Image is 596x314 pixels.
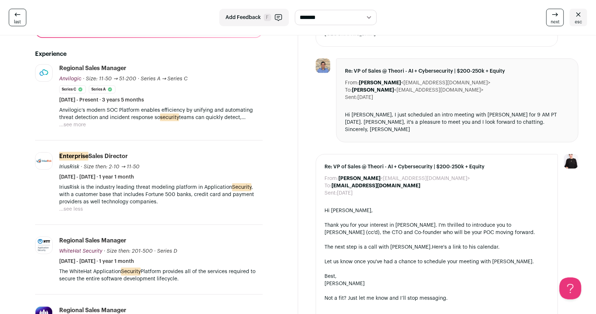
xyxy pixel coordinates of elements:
[225,14,261,21] span: Add Feedback
[59,152,128,160] div: Sales Director
[359,80,401,85] b: [PERSON_NAME]
[345,94,358,101] dt: Sent:
[154,248,156,255] span: ·
[345,79,359,87] dt: From:
[564,154,578,169] img: 9240684-medium_jpg
[325,258,549,265] div: Let us know once you've had a chance to schedule your meeting with [PERSON_NAME].
[141,76,188,81] span: Series A → Series C
[546,9,564,26] a: next
[325,207,549,214] div: Hi [PERSON_NAME],
[345,87,352,94] dt: To:
[325,175,339,182] dt: From:
[35,67,52,79] img: 7e76cf649a80fa07f9b33def8bd99f77ef6e431e27b5431dff1f1a77f2a63af0.png
[345,68,570,75] span: Re: VP of Sales @ Theori - AI + Cybersecurity | $200-250k + Equity
[325,163,549,171] span: Re: VP of Sales @ Theori - AI + Cybersecurity | $200-250k + Equity
[81,164,140,169] span: · Size then: 2-10 → 11-50
[59,85,86,93] li: Series C
[358,94,373,101] dd: [DATE]
[59,258,134,265] span: [DATE] - [DATE] · 1 year 1 month
[89,85,115,93] li: Series A
[359,79,491,87] dd: <[EMAIL_ADDRESS][DOMAIN_NAME]>
[59,121,86,129] button: ...see more
[575,19,582,25] span: esc
[559,277,581,299] iframe: Help Scout Beacon - Open
[339,176,381,181] b: [PERSON_NAME]
[325,295,549,302] div: Not a fit? Just let me know and I’ll stop messaging.
[59,76,81,81] span: Anvilogic
[35,50,263,58] h2: Experience
[332,183,421,188] b: [EMAIL_ADDRESS][DOMAIN_NAME]
[157,249,177,254] span: Series D
[432,245,500,250] a: Here's a link to his calendar.
[325,222,549,236] div: Thank you for your interest in [PERSON_NAME]. I'm thrilled to introduce you to [PERSON_NAME] (cc'...
[59,268,263,283] p: The WhiteHat Application Platform provides all of the services required to secure the entire soft...
[352,87,484,94] dd: <[EMAIL_ADDRESS][DOMAIN_NAME]>
[316,58,330,73] img: 951b6607c27104cf7eb236ed02158b7cd795cc30a840f3fe7e51714b82f887d3.jpg
[59,152,88,161] mark: Enterprise
[352,88,394,93] b: [PERSON_NAME]
[551,19,559,25] span: next
[325,182,332,189] dt: To:
[59,184,263,206] p: IriusRisk is the industry leading threat modeling platform in Application , with a customer base ...
[219,9,289,26] button: Add Feedback F
[121,268,141,276] mark: Security
[232,183,251,191] mark: Security
[59,206,83,213] button: ...see less
[325,189,337,197] dt: Sent:
[325,273,549,280] div: Best,
[570,9,587,26] a: esc
[138,75,139,83] span: ·
[160,114,179,122] mark: security
[337,189,353,197] dd: [DATE]
[59,249,102,254] span: WhiteHat Security
[325,280,549,287] div: [PERSON_NAME]
[325,244,549,251] div: The next step is a call with [PERSON_NAME].
[264,14,271,21] span: F
[104,249,153,254] span: · Size then: 201-500
[59,164,79,169] span: IriusRisk
[14,19,21,25] span: last
[59,96,144,104] span: [DATE] - Present · 3 years 5 months
[339,175,470,182] dd: <[EMAIL_ADDRESS][DOMAIN_NAME]>
[35,237,52,254] img: 1854472a579aca350f6efc7e3567c1eee308aa0d7856959ffffd961430a0cee9.png
[83,76,136,81] span: · Size: 11-50 → 51-200
[59,237,126,245] div: Regional Sales Manager
[59,107,263,121] p: Anvilogic’s modern SOC Platform enables efficiency by unifying and automating threat detection an...
[59,64,126,72] div: Regional Sales Manager
[35,153,52,169] img: 2a3ce5c1771c5c0797d7156a19a80e5d7e899b79e739592f7dda087da682d127.jpg
[59,173,134,181] span: [DATE] - [DATE] · 1 year 1 month
[9,9,26,26] a: last
[345,111,570,133] div: Hi [PERSON_NAME], I just scheduled an intro meeting with [PERSON_NAME] for 9 AM PT [DATE]. [PERSO...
